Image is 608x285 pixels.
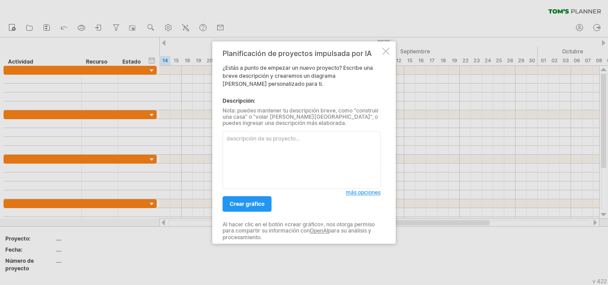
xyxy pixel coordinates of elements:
a: OpenAI [310,227,328,234]
a: crear gráfico [223,196,272,212]
font: ¿Estás a punto de empezar un nuevo proyecto? Escribe una breve descripción y crearemos un diagram... [223,64,373,87]
font: Planificación de proyectos impulsada por IA [223,49,372,58]
a: más opciones [346,189,381,197]
font: más opciones [346,189,381,196]
font: Descripción: [223,97,255,104]
font: para su análisis y procesamiento. [223,227,371,240]
font: crear gráfico [230,201,264,207]
font: Nota: puedes mantener tu descripción breve, como "construir una casa" o "volar [PERSON_NAME][GEOG... [223,107,379,127]
font: Al hacer clic en el botón «crear gráfico», nos otorga permiso para compartir su información con [223,221,375,234]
